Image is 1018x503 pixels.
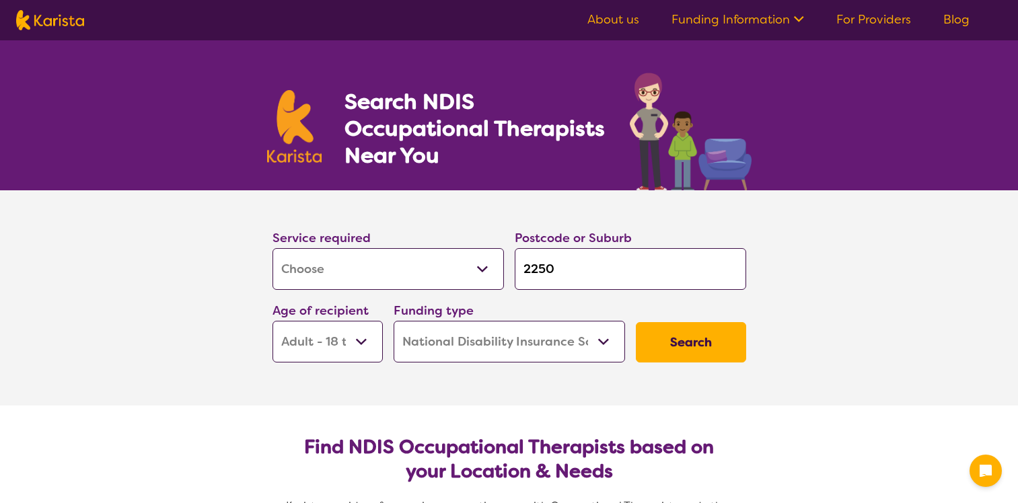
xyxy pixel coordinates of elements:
[16,10,84,30] img: Karista logo
[272,230,371,246] label: Service required
[394,303,474,319] label: Funding type
[283,435,735,483] h2: Find NDIS Occupational Therapists based on your Location & Needs
[636,322,746,362] button: Search
[515,230,632,246] label: Postcode or Suburb
[344,88,606,169] h1: Search NDIS Occupational Therapists Near You
[272,303,369,319] label: Age of recipient
[630,73,752,190] img: occupational-therapy
[587,11,639,28] a: About us
[836,11,911,28] a: For Providers
[515,248,746,290] input: Type
[671,11,804,28] a: Funding Information
[267,90,322,163] img: Karista logo
[943,11,970,28] a: Blog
